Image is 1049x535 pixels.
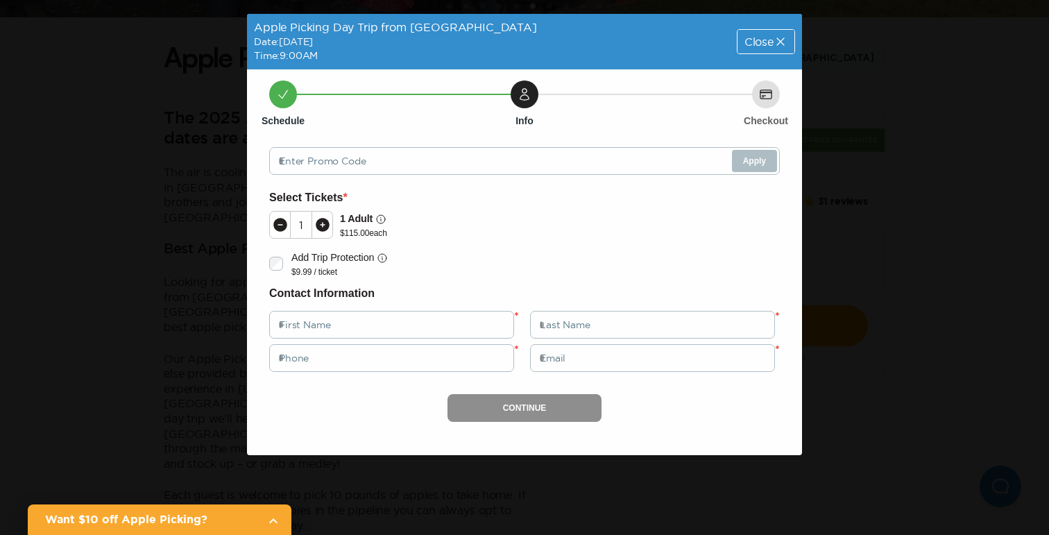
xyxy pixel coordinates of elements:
[269,285,780,303] h6: Contact Information
[291,266,388,278] p: $9.99 / ticket
[262,114,305,128] h6: Schedule
[28,504,291,535] a: Want $10 off Apple Picking?
[269,189,780,207] h6: Select Tickets
[254,50,318,61] span: Time: 9:00AM
[744,114,788,128] h6: Checkout
[291,250,374,266] p: Add Trip Protection
[254,21,537,33] span: Apple Picking Day Trip from [GEOGRAPHIC_DATA]
[340,211,373,227] p: 1 Adult
[744,36,774,47] span: Close
[45,511,257,528] h2: Want $10 off Apple Picking?
[291,219,312,230] div: 1
[515,114,534,128] h6: Info
[340,228,387,239] p: $ 115.00 each
[254,36,313,47] span: Date: [DATE]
